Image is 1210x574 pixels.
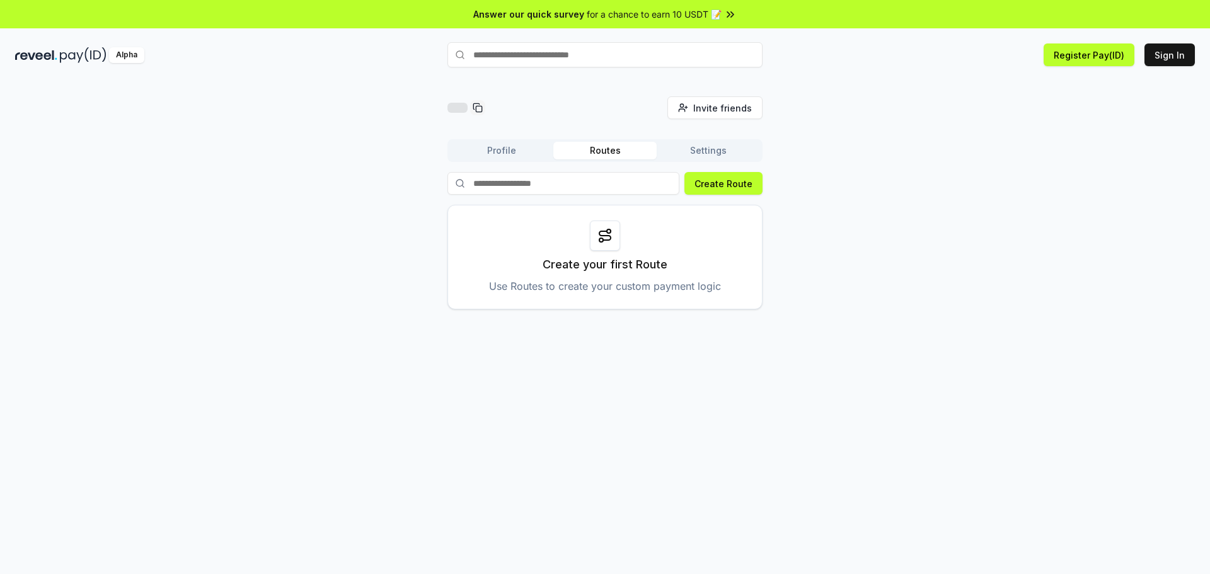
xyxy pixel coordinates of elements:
button: Register Pay(ID) [1044,43,1134,66]
button: Create Route [684,172,763,195]
button: Profile [450,142,553,159]
p: Use Routes to create your custom payment logic [489,278,721,294]
div: Alpha [109,47,144,63]
p: Create your first Route [543,256,667,273]
button: Settings [657,142,760,159]
button: Routes [553,142,657,159]
button: Sign In [1144,43,1195,66]
button: Invite friends [667,96,763,119]
img: pay_id [60,47,107,63]
img: reveel_dark [15,47,57,63]
span: Answer our quick survey [473,8,584,21]
span: for a chance to earn 10 USDT 📝 [587,8,722,21]
span: Invite friends [693,101,752,115]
